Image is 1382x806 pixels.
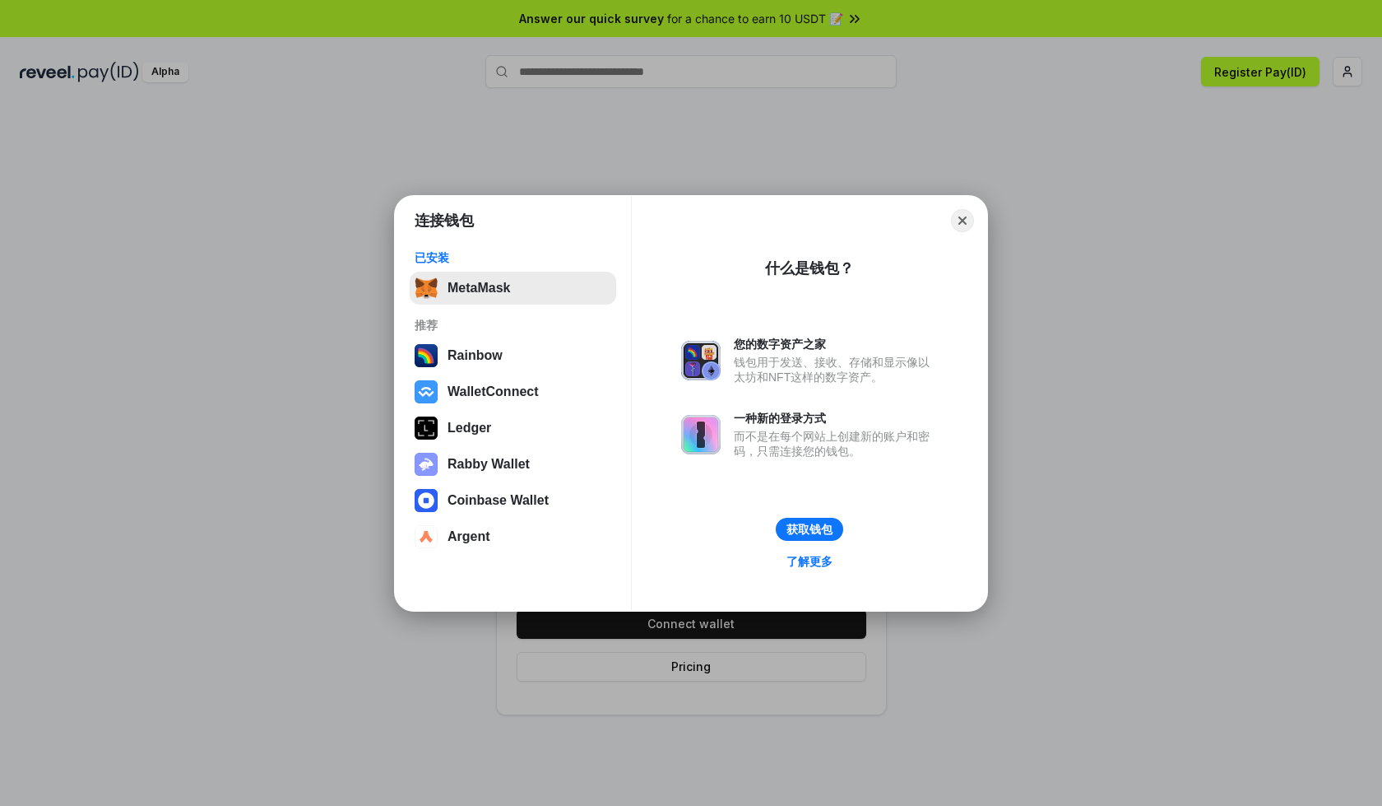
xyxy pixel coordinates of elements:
[415,211,474,231] h1: 连接钱包
[448,421,491,436] div: Ledger
[415,380,438,403] img: svg+xml,%3Csvg%20width%3D%2228%22%20height%3D%2228%22%20viewBox%3D%220%200%2028%2028%22%20fill%3D...
[765,259,854,278] div: 什么是钱包？
[410,272,616,305] button: MetaMask
[415,250,611,265] div: 已安装
[734,337,938,352] div: 您的数字资产之家
[415,453,438,476] img: svg+xml,%3Csvg%20xmlns%3D%22http%3A%2F%2Fwww.w3.org%2F2000%2Fsvg%22%20fill%3D%22none%22%20viewBox...
[448,493,549,508] div: Coinbase Wallet
[734,429,938,459] div: 而不是在每个网站上创建新的账户和密码，只需连接您的钱包。
[448,281,510,296] div: MetaMask
[681,341,721,380] img: svg+xml,%3Csvg%20xmlns%3D%22http%3A%2F%2Fwww.w3.org%2F2000%2Fsvg%22%20fill%3D%22none%22%20viewBox...
[448,457,530,472] div: Rabby Wallet
[415,417,438,440] img: svg+xml,%3Csvg%20xmlns%3D%22http%3A%2F%2Fwww.w3.org%2F2000%2Fsvg%22%20width%3D%2228%22%20height%3...
[410,412,616,445] button: Ledger
[415,525,438,548] img: svg+xml,%3Csvg%20width%3D%2228%22%20height%3D%2228%22%20viewBox%3D%220%200%2028%2028%22%20fill%3D...
[786,554,832,569] div: 了解更多
[410,375,616,408] button: WalletConnect
[410,448,616,481] button: Rabby Wallet
[777,551,842,572] a: 了解更多
[734,411,938,426] div: 一种新的登录方式
[786,522,832,537] div: 获取钱包
[415,344,438,367] img: svg+xml,%3Csvg%20width%3D%22120%22%20height%3D%22120%22%20viewBox%3D%220%200%20120%20120%22%20fil...
[415,277,438,300] img: svg+xml,%3Csvg%20fill%3D%22none%22%20height%3D%2233%22%20viewBox%3D%220%200%2035%2033%22%20width%...
[415,489,438,512] img: svg+xml,%3Csvg%20width%3D%2228%22%20height%3D%2228%22%20viewBox%3D%220%200%2028%2028%22%20fill%3D...
[448,529,490,544] div: Argent
[681,415,721,454] img: svg+xml,%3Csvg%20xmlns%3D%22http%3A%2F%2Fwww.w3.org%2F2000%2Fsvg%22%20fill%3D%22none%22%20viewBox...
[410,484,616,517] button: Coinbase Wallet
[410,520,616,553] button: Argent
[415,318,611,333] div: 推荐
[448,384,539,399] div: WalletConnect
[951,209,974,232] button: Close
[734,355,938,384] div: 钱包用于发送、接收、存储和显示像以太坊和NFT这样的数字资产。
[776,518,843,541] button: 获取钱包
[410,339,616,372] button: Rainbow
[448,348,503,363] div: Rainbow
